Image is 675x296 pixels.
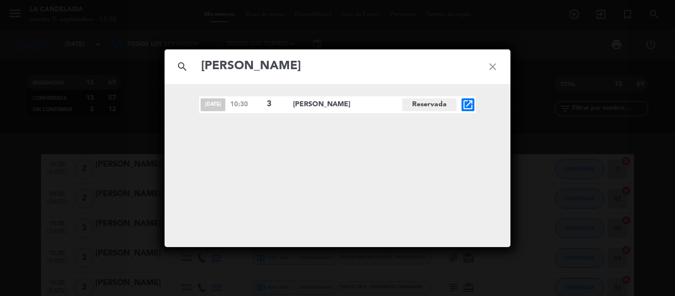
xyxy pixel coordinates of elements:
[200,56,475,77] input: Buscar reservas
[230,99,262,110] span: 10:30
[462,99,474,111] i: open_in_new
[165,49,200,85] i: search
[201,98,225,111] span: [DATE]
[475,49,510,85] i: close
[293,99,402,110] span: [PERSON_NAME]
[402,98,457,111] span: Reservada
[267,98,285,111] span: 3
